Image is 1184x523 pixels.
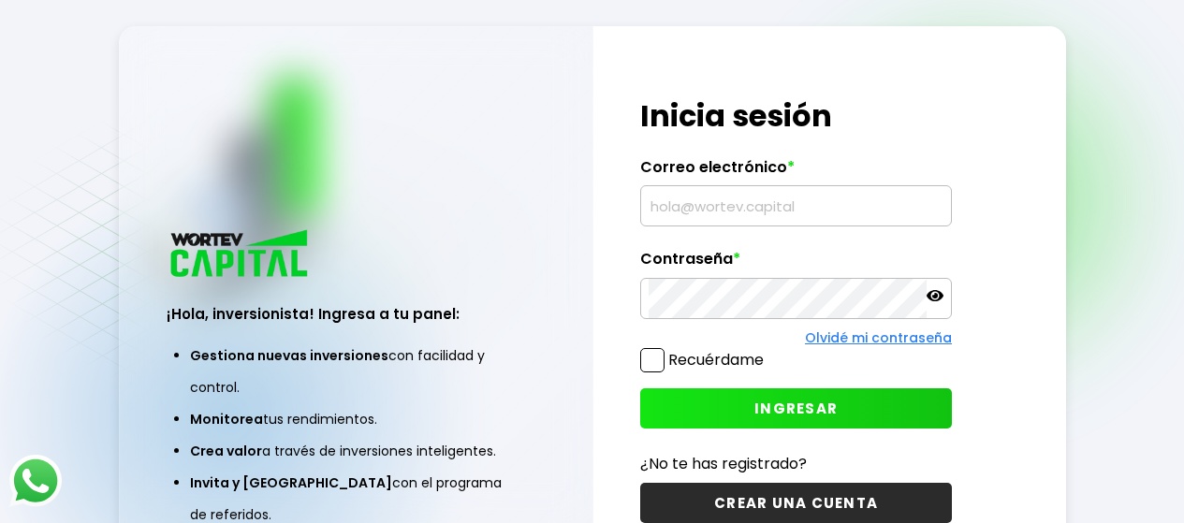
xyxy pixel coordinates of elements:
[190,346,388,365] span: Gestiona nuevas inversiones
[640,388,952,429] button: INGRESAR
[640,94,952,138] h1: Inicia sesión
[649,186,943,225] input: hola@wortev.capital
[190,403,521,435] li: tus rendimientos.
[640,452,952,523] a: ¿No te has registrado?CREAR UNA CUENTA
[668,349,764,370] label: Recuérdame
[640,250,952,278] label: Contraseña
[190,473,392,492] span: Invita y [GEOGRAPHIC_DATA]
[805,328,952,347] a: Olvidé mi contraseña
[167,227,314,283] img: logo_wortev_capital
[190,340,521,403] li: con facilidad y control.
[9,455,62,507] img: logos_whatsapp-icon.242b2217.svg
[167,303,545,325] h3: ¡Hola, inversionista! Ingresa a tu panel:
[190,435,521,467] li: a través de inversiones inteligentes.
[640,483,952,523] button: CREAR UNA CUENTA
[640,158,952,186] label: Correo electrónico
[754,399,838,418] span: INGRESAR
[190,410,263,429] span: Monitorea
[640,452,952,475] p: ¿No te has registrado?
[190,442,262,460] span: Crea valor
